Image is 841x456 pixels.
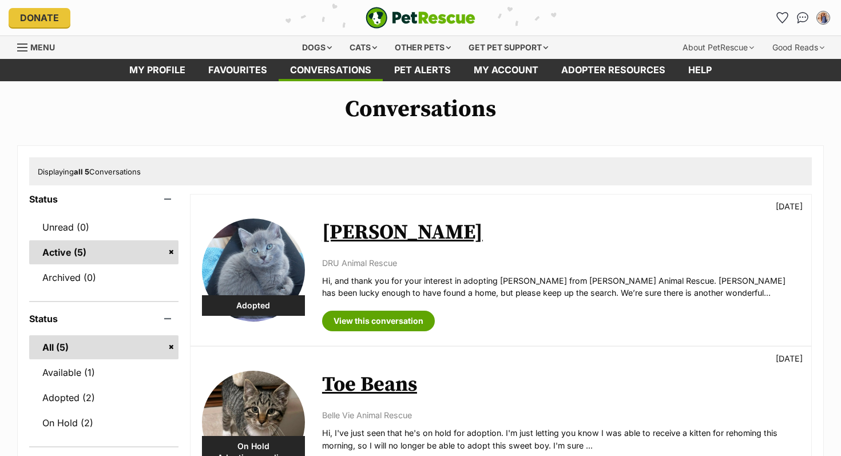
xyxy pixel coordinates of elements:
[74,167,89,176] strong: all 5
[550,59,677,81] a: Adopter resources
[118,59,197,81] a: My profile
[9,8,70,27] a: Donate
[29,335,178,359] a: All (5)
[17,36,63,57] a: Menu
[677,59,723,81] a: Help
[294,36,340,59] div: Dogs
[29,240,178,264] a: Active (5)
[322,372,417,398] a: Toe Beans
[29,265,178,290] a: Archived (0)
[30,42,55,52] span: Menu
[202,219,305,322] img: Sammy
[818,12,829,23] img: Steph profile pic
[322,275,800,299] p: Hi, and thank you for your interest in adopting [PERSON_NAME] from [PERSON_NAME] Animal Rescue. [...
[366,7,475,29] a: PetRescue
[462,59,550,81] a: My account
[29,360,178,384] a: Available (1)
[202,295,305,316] div: Adopted
[29,215,178,239] a: Unread (0)
[366,7,475,29] img: logo-e224e6f780fb5917bec1dbf3a21bbac754714ae5b6737aabdf751b685950b380.svg
[29,194,178,204] header: Status
[773,9,832,27] ul: Account quick links
[764,36,832,59] div: Good Reads
[776,200,803,212] p: [DATE]
[814,9,832,27] button: My account
[29,411,178,435] a: On Hold (2)
[322,220,483,245] a: [PERSON_NAME]
[797,12,809,23] img: chat-41dd97257d64d25036548639549fe6c8038ab92f7586957e7f3b1b290dea8141.svg
[322,257,800,269] p: DRU Animal Rescue
[776,352,803,364] p: [DATE]
[675,36,762,59] div: About PetRescue
[38,167,141,176] span: Displaying Conversations
[29,386,178,410] a: Adopted (2)
[322,409,800,421] p: Belle Vie Animal Rescue
[29,314,178,324] header: Status
[342,36,385,59] div: Cats
[279,59,383,81] a: conversations
[461,36,556,59] div: Get pet support
[773,9,791,27] a: Favourites
[387,36,459,59] div: Other pets
[794,9,812,27] a: Conversations
[322,311,435,331] a: View this conversation
[322,427,800,451] p: Hi, I've just seen that he's on hold for adoption. I'm just letting you know I was able to receiv...
[383,59,462,81] a: Pet alerts
[197,59,279,81] a: Favourites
